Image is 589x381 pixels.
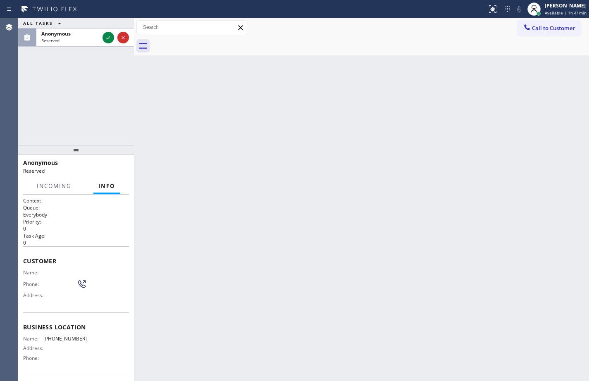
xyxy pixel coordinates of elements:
[23,232,129,239] h2: Task Age:
[23,239,129,246] p: 0
[18,18,69,28] button: ALL TASKS
[513,3,525,15] button: Mute
[98,182,115,190] span: Info
[137,21,248,34] input: Search
[23,281,42,287] span: Phone:
[23,20,53,26] span: ALL TASKS
[23,355,45,361] span: Phone:
[23,323,129,331] span: Business location
[41,30,71,37] span: Anonymous
[23,292,45,298] span: Address:
[23,345,45,351] span: Address:
[23,257,129,265] span: Customer
[517,20,581,36] button: Call to Customer
[23,269,45,276] span: Name:
[23,159,58,167] span: Anonymous
[23,225,129,232] p: 0
[23,204,129,211] h2: Queue:
[545,10,587,16] span: Available | 1h 41min
[93,178,120,194] button: Info
[117,32,129,43] button: Reject
[43,336,87,342] span: [PHONE_NUMBER]
[23,218,129,225] h2: Priority:
[41,38,60,43] span: Reserved
[23,167,45,174] span: Reserved
[23,336,43,342] span: Name:
[103,32,114,43] button: Accept
[23,211,129,218] p: Everybody
[37,182,72,190] span: Incoming
[545,2,587,9] div: [PERSON_NAME]
[23,197,129,204] h1: Context
[32,178,76,194] button: Incoming
[532,24,575,32] span: Call to Customer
